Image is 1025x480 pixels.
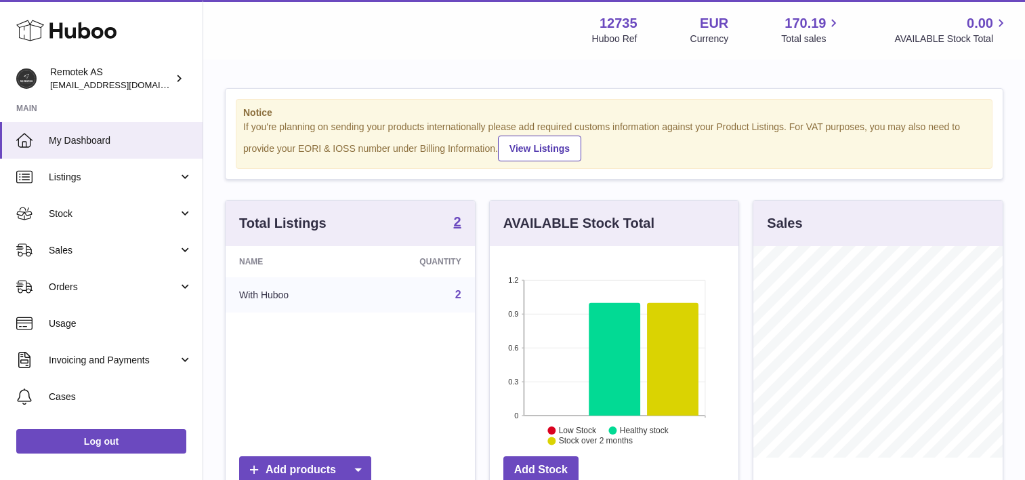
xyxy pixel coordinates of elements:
[49,171,178,184] span: Listings
[243,121,985,161] div: If you're planning on sending your products internationally please add required customs informati...
[454,215,461,228] strong: 2
[498,136,581,161] a: View Listings
[508,276,518,284] text: 1.2
[16,68,37,89] img: internalAdmin-12735@internal.huboo.com
[503,214,654,233] h3: AVAILABLE Stock Total
[243,106,985,119] strong: Notice
[967,14,993,33] span: 0.00
[508,378,518,386] text: 0.3
[690,33,729,45] div: Currency
[50,79,199,90] span: [EMAIL_ADDRESS][DOMAIN_NAME]
[559,426,597,435] text: Low Stock
[357,246,475,277] th: Quantity
[226,277,357,313] td: With Huboo
[454,215,461,231] a: 2
[50,66,172,92] div: Remotek AS
[508,310,518,318] text: 0.9
[49,354,178,367] span: Invoicing and Payments
[700,14,728,33] strong: EUR
[767,214,802,233] h3: Sales
[508,344,518,352] text: 0.6
[781,14,841,45] a: 170.19 Total sales
[781,33,841,45] span: Total sales
[559,437,633,446] text: Stock over 2 months
[49,391,192,403] span: Cases
[894,33,1009,45] span: AVAILABLE Stock Total
[49,134,192,147] span: My Dashboard
[239,214,327,233] h3: Total Listings
[592,33,637,45] div: Huboo Ref
[514,412,518,420] text: 0
[226,246,357,277] th: Name
[49,317,192,330] span: Usage
[785,14,826,33] span: 170.19
[894,14,1009,45] a: 0.00 AVAILABLE Stock Total
[49,207,178,220] span: Stock
[49,281,178,294] span: Orders
[620,426,669,435] text: Healthy stock
[16,429,186,454] a: Log out
[600,14,637,33] strong: 12735
[455,289,461,300] a: 2
[49,244,178,257] span: Sales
